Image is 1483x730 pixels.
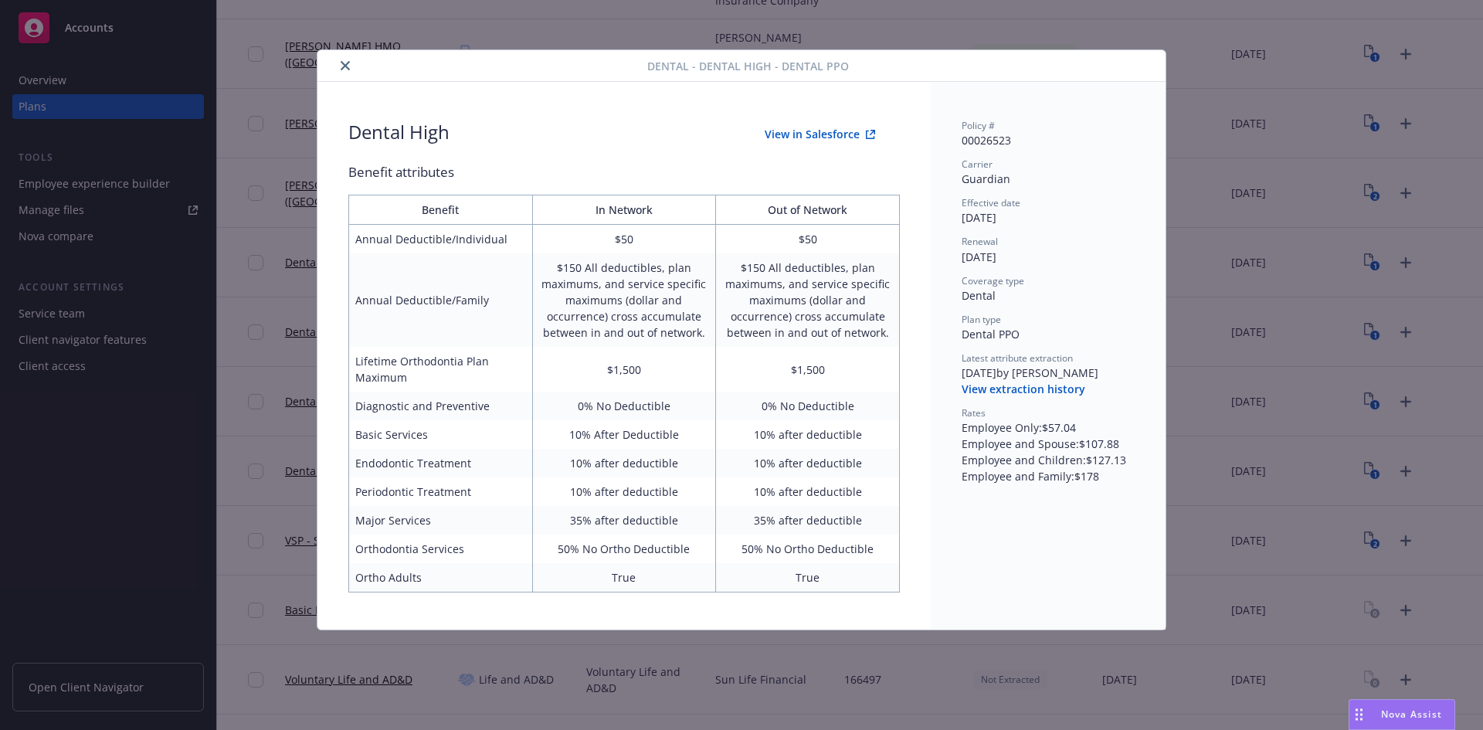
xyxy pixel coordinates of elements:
td: 10% after deductible [716,477,900,506]
span: Dental - Dental High - Dental PPO [647,58,849,74]
span: Nova Assist [1381,708,1442,721]
span: Rates [962,406,986,419]
span: Plan type [962,313,1001,326]
div: Guardian [962,171,1135,187]
td: Basic Services [349,420,533,449]
th: Benefit [349,195,533,225]
div: [DATE] by [PERSON_NAME] [962,365,1135,381]
td: 50% No Ortho Deductible [716,535,900,563]
div: Drag to move [1349,700,1369,729]
td: $1,500 [532,347,716,392]
td: $150 All deductibles, plan maximums, and service specific maximums (dollar and occurrence) cross ... [532,253,716,347]
div: Employee and Family : $178 [962,468,1135,484]
td: 0% No Deductible [532,392,716,420]
div: Dental [962,287,1135,304]
td: Endodontic Treatment [349,449,533,477]
div: Employee and Spouse : $107.88 [962,436,1135,452]
td: $1,500 [716,347,900,392]
div: Employee and Children : $127.13 [962,452,1135,468]
td: Orthodontia Services [349,535,533,563]
div: [DATE] [962,249,1135,265]
td: Ortho Adults [349,563,533,592]
button: close [336,56,355,75]
td: Annual Deductible/Individual [349,225,533,254]
span: Renewal [962,235,998,248]
div: Employee Only : $57.04 [962,419,1135,436]
span: Latest attribute extraction [962,351,1073,365]
td: $50 [716,225,900,254]
div: [DATE] [962,209,1135,226]
td: 10% After Deductible [532,420,716,449]
td: Lifetime Orthodontia Plan Maximum [349,347,533,392]
td: 50% No Ortho Deductible [532,535,716,563]
td: 10% after deductible [716,449,900,477]
td: 10% after deductible [532,477,716,506]
td: Major Services [349,506,533,535]
td: 0% No Deductible [716,392,900,420]
div: Dental High [348,119,450,150]
div: Benefit attributes [348,162,900,182]
td: 35% after deductible [716,506,900,535]
div: Dental PPO [962,326,1135,342]
td: Diagnostic and Preventive [349,392,533,420]
td: 10% after deductible [716,420,900,449]
td: 10% after deductible [532,449,716,477]
td: Periodontic Treatment [349,477,533,506]
span: Coverage type [962,274,1024,287]
span: Effective date [962,196,1020,209]
button: Nova Assist [1349,699,1455,730]
button: View extraction history [962,382,1085,397]
button: View in Salesforce [740,119,900,150]
td: True [532,563,716,592]
td: True [716,563,900,592]
span: Policy # [962,119,995,132]
th: In Network [532,195,716,225]
span: Carrier [962,158,993,171]
td: $50 [532,225,716,254]
td: Annual Deductible/Family [349,253,533,347]
th: Out of Network [716,195,900,225]
td: 35% after deductible [532,506,716,535]
div: 00026523 [962,132,1135,148]
td: $150 All deductibles, plan maximums, and service specific maximums (dollar and occurrence) cross ... [716,253,900,347]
